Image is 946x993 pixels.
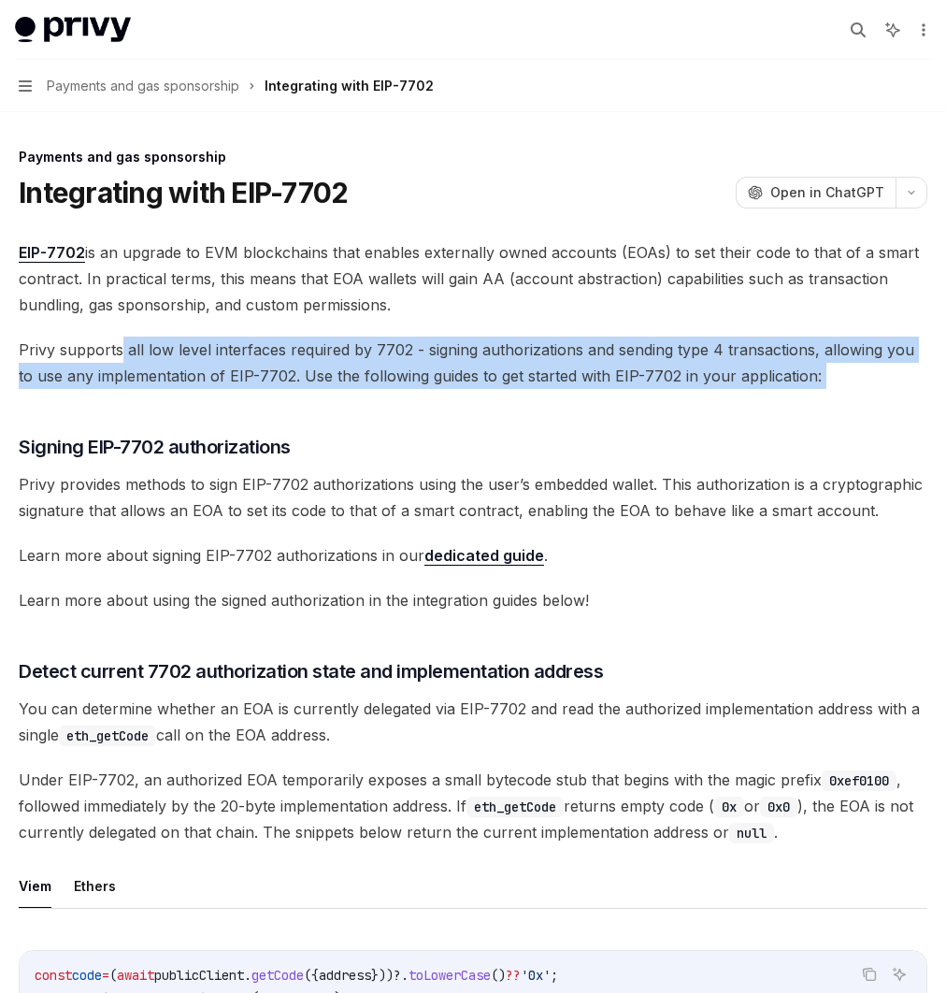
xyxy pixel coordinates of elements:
[19,434,291,460] span: Signing EIP-7702 authorizations
[887,962,911,986] button: Ask AI
[19,471,927,524] span: Privy provides methods to sign EIP-7702 authorizations using the user’s embedded wallet. This aut...
[47,75,239,97] span: Payments and gas sponsorship
[19,148,927,166] div: Payments and gas sponsorship
[19,243,85,263] a: EIP-7702
[15,17,131,43] img: light logo
[19,658,603,684] span: Detect current 7702 authorization state and implementation address
[466,797,564,817] code: eth_getCode
[760,797,797,817] code: 0x0
[19,696,927,748] span: You can determine whether an EOA is currently delegated via EIP-7702 and read the authorized impl...
[770,183,884,202] span: Open in ChatGPT
[729,823,774,843] code: null
[506,967,521,984] span: ??
[19,542,927,568] span: Learn more about signing EIP-7702 authorizations in our .
[408,967,491,984] span: toLowerCase
[109,967,117,984] span: (
[35,967,72,984] span: const
[59,726,156,746] code: eth_getCode
[822,770,896,791] code: 0xef0100
[371,967,408,984] span: }))?.
[19,864,51,908] button: Viem
[72,967,102,984] span: code
[251,967,304,984] span: getCode
[19,239,927,318] span: is an upgrade to EVM blockchains that enables externally owned accounts (EOAs) to set their code ...
[551,967,558,984] span: ;
[117,967,154,984] span: await
[319,967,371,984] span: address
[265,75,434,97] div: Integrating with EIP-7702
[424,546,544,566] a: dedicated guide
[19,176,348,209] h1: Integrating with EIP-7702
[102,967,109,984] span: =
[912,17,931,43] button: More actions
[521,967,551,984] span: '0x'
[19,337,927,389] span: Privy supports all low level interfaces required by 7702 - signing authorizations and sending typ...
[19,587,927,613] span: Learn more about using the signed authorization in the integration guides below!
[244,967,251,984] span: .
[736,177,896,209] button: Open in ChatGPT
[74,864,116,908] button: Ethers
[857,962,881,986] button: Copy the contents from the code block
[19,767,927,845] span: Under EIP-7702, an authorized EOA temporarily exposes a small bytecode stub that begins with the ...
[154,967,244,984] span: publicClient
[304,967,319,984] span: ({
[491,967,506,984] span: ()
[714,797,744,817] code: 0x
